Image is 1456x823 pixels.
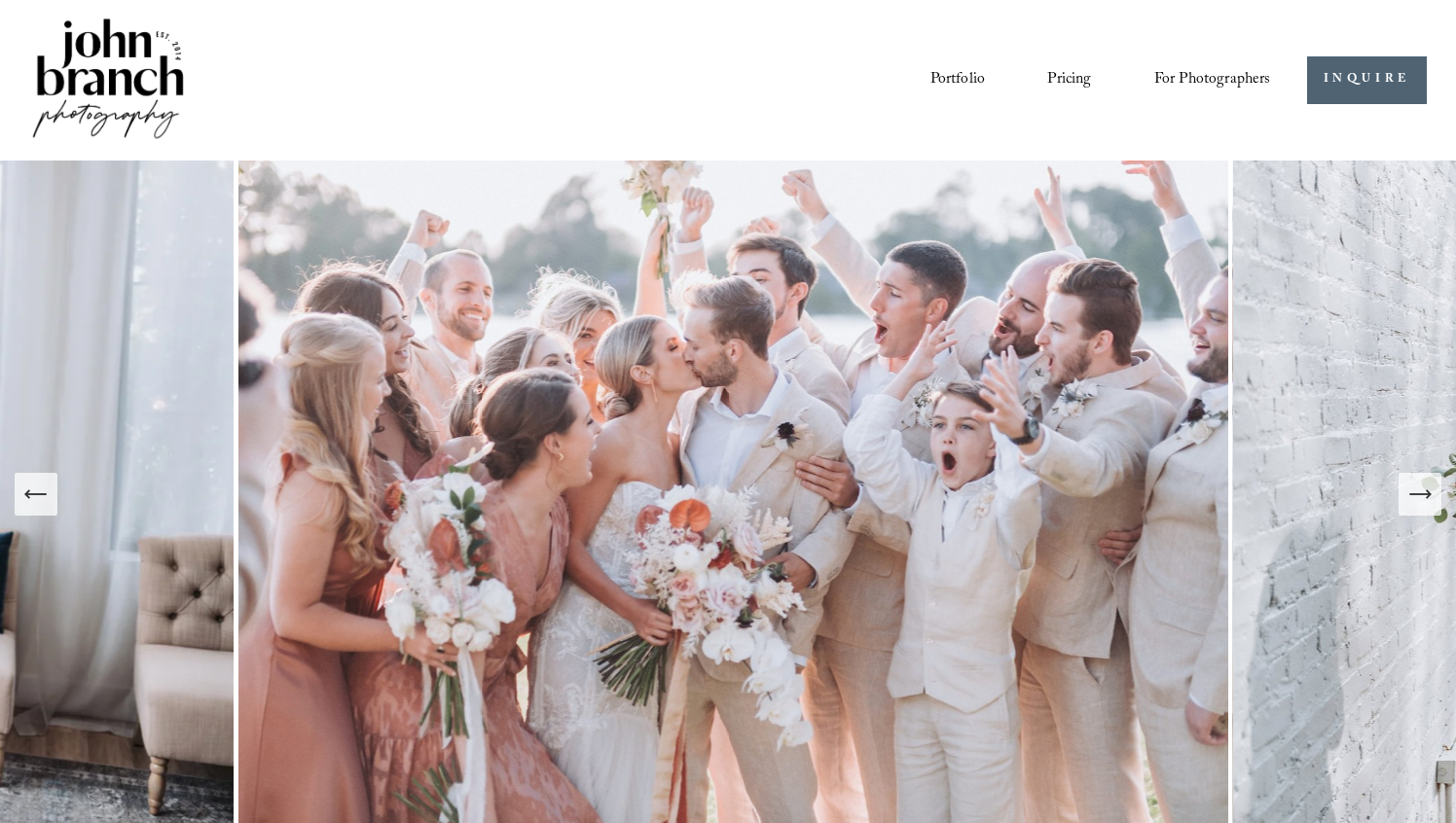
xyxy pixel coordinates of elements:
button: Next Slide [1399,473,1441,516]
button: Previous Slide [15,473,57,516]
a: Pricing [1047,63,1091,96]
a: INQUIRE [1307,56,1427,104]
img: John Branch IV Photography [29,15,187,146]
span: For Photographers [1154,65,1271,95]
a: folder dropdown [1154,63,1271,96]
a: Portfolio [930,63,985,96]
